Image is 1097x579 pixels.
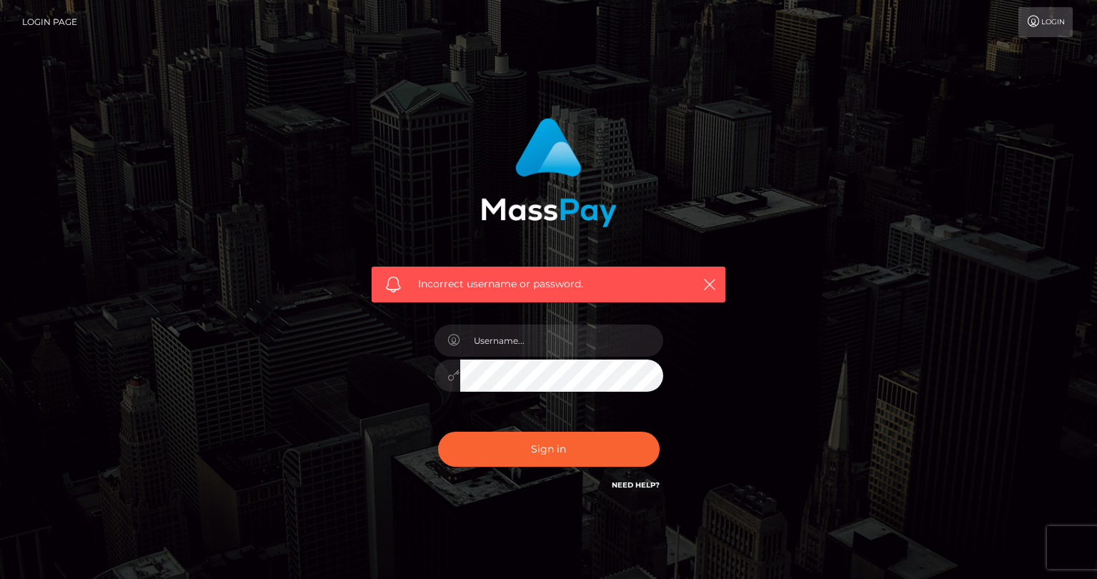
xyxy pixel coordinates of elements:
button: Sign in [438,432,660,467]
a: Need Help? [612,480,660,490]
img: MassPay Login [481,118,617,227]
a: Login [1018,7,1073,37]
a: Login Page [22,7,77,37]
input: Username... [460,325,663,357]
span: Incorrect username or password. [418,277,679,292]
